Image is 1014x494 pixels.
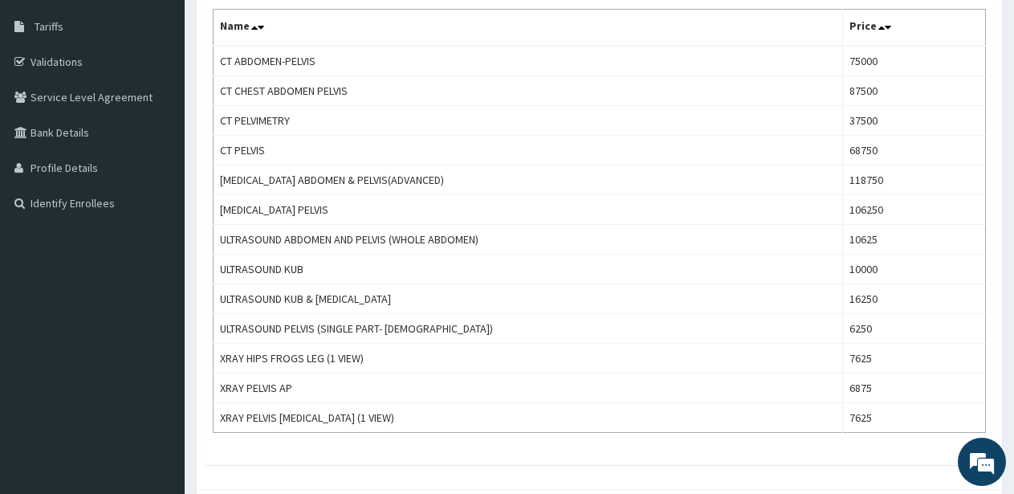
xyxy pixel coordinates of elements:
td: CT PELVIMETRY [214,106,843,136]
td: 75000 [843,46,986,76]
td: XRAY HIPS FROGS LEG (1 VIEW) [214,344,843,374]
td: [MEDICAL_DATA] ABDOMEN & PELVIS(ADVANCED) [214,165,843,195]
td: ULTRASOUND KUB [214,255,843,284]
td: 37500 [843,106,986,136]
td: 10000 [843,255,986,284]
td: ULTRASOUND PELVIS (SINGLE PART- [DEMOGRAPHIC_DATA]) [214,314,843,344]
td: 16250 [843,284,986,314]
th: Price [843,10,986,47]
td: CT ABDOMEN-PELVIS [214,46,843,76]
td: XRAY PELVIS [MEDICAL_DATA] (1 VIEW) [214,403,843,433]
td: CT CHEST ABDOMEN PELVIS [214,76,843,106]
img: d_794563401_company_1708531726252_794563401 [30,80,65,120]
td: ULTRASOUND KUB & [MEDICAL_DATA] [214,284,843,314]
th: Name [214,10,843,47]
span: We're online! [93,146,222,308]
textarea: Type your message and hit 'Enter' [8,326,306,382]
div: Minimize live chat window [263,8,302,47]
td: 87500 [843,76,986,106]
td: ULTRASOUND ABDOMEN AND PELVIS (WHOLE ABDOMEN) [214,225,843,255]
div: Chat with us now [83,90,270,111]
td: 68750 [843,136,986,165]
td: 7625 [843,344,986,374]
span: Tariffs [35,19,63,34]
td: [MEDICAL_DATA] PELVIS [214,195,843,225]
td: CT PELVIS [214,136,843,165]
td: 6875 [843,374,986,403]
td: 106250 [843,195,986,225]
td: 6250 [843,314,986,344]
td: XRAY PELVIS AP [214,374,843,403]
td: 118750 [843,165,986,195]
td: 7625 [843,403,986,433]
td: 10625 [843,225,986,255]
